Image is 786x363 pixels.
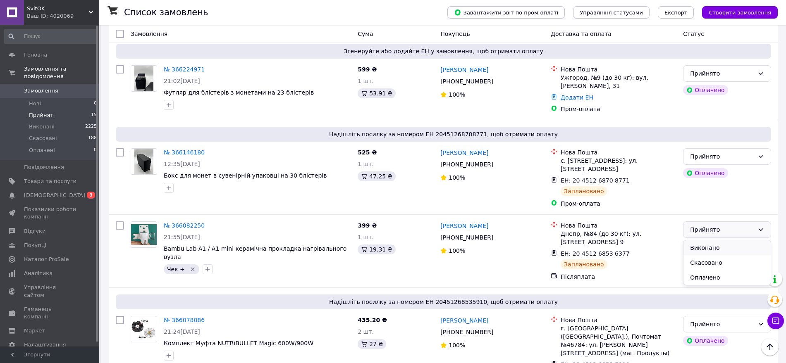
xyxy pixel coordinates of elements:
div: 47.25 ₴ [358,171,395,181]
span: 1 шт. [358,161,374,167]
span: 1 шт. [358,234,374,240]
span: Покупці [24,242,46,249]
span: Управління статусами [580,9,643,16]
span: 3 [87,192,95,199]
span: Завантажити звіт по пром-оплаті [454,9,558,16]
span: 2225 [85,123,97,130]
div: Прийнято [690,152,754,161]
div: Прийнято [690,225,754,234]
a: Додати ЕН [561,94,593,101]
span: Створити замовлення [709,9,771,16]
div: Ваш ID: 4020069 [27,12,99,20]
a: [PERSON_NAME] [440,316,488,325]
span: Чек + [167,266,185,273]
span: Скасовані [29,135,57,142]
span: Аналітика [24,270,53,277]
a: Фото товару [131,148,157,175]
div: 53.91 ₴ [358,88,395,98]
div: 19.31 ₴ [358,244,395,254]
span: Статус [683,31,704,37]
a: № 366082250 [164,222,205,229]
span: Маркет [24,327,45,335]
span: Управління сайтом [24,284,76,299]
a: Комплект Муфта NUTRiBULLET Magic 600W/900W [164,340,313,346]
span: Каталог ProSale [24,256,69,263]
span: 599 ₴ [358,66,377,73]
li: Оплачено [683,270,771,285]
span: 15 [91,112,97,119]
div: 27 ₴ [358,339,386,349]
img: Фото товару [134,149,154,174]
span: Виконані [29,123,55,130]
div: [PHONE_NUMBER] [439,232,495,243]
span: Показники роботи компанії [24,206,76,221]
div: [PHONE_NUMBER] [439,326,495,338]
button: Створити замовлення [702,6,778,19]
span: Прийняті [29,112,55,119]
span: 100% [449,342,465,349]
span: Товари та послуги [24,178,76,185]
span: Головна [24,51,47,59]
span: 100% [449,247,465,254]
span: 2 шт. [358,328,374,335]
button: Наверх [761,338,779,356]
span: 0 [94,100,97,107]
button: Управління статусами [573,6,650,19]
span: ЕН: 20 4512 6853 6377 [561,250,630,257]
img: Фото товару [131,224,157,245]
span: Замовлення [24,87,58,95]
span: Повідомлення [24,164,64,171]
a: Фото товару [131,65,157,92]
a: [PERSON_NAME] [440,66,488,74]
a: Фото товару [131,221,157,248]
span: Відгуки [24,228,45,235]
div: Пром-оплата [561,105,676,113]
span: Покупець [440,31,470,37]
div: Нова Пошта [561,65,676,74]
a: Футляр для блістерів з монетами на 23 блістерів [164,89,314,96]
span: 435.20 ₴ [358,317,387,323]
span: 0 [94,147,97,154]
span: 21:02[DATE] [164,78,200,84]
input: Пошук [4,29,98,44]
span: ЕН: 20 4512 6870 8771 [561,177,630,184]
div: Ужгород, №9 (до 30 кг): вул. [PERSON_NAME], 31 [561,74,676,90]
span: Експорт [664,9,688,16]
span: Замовлення [131,31,167,37]
div: Оплачено [683,336,728,346]
span: 21:55[DATE] [164,234,200,240]
svg: Видалити мітку [189,266,196,273]
div: г. [GEOGRAPHIC_DATA] ([GEOGRAPHIC_DATA].), Почтомат №46784: ул. [PERSON_NAME][STREET_ADDRESS] (ма... [561,324,676,357]
a: [PERSON_NAME] [440,222,488,230]
a: Фото товару [131,316,157,342]
div: [PHONE_NUMBER] [439,76,495,87]
span: Cума [358,31,373,37]
div: [PHONE_NUMBER] [439,159,495,170]
span: Доставка та оплата [551,31,612,37]
span: 525 ₴ [358,149,377,156]
div: Прийнято [690,69,754,78]
img: Фото товару [131,317,157,342]
div: с. [STREET_ADDRESS]: ул. [STREET_ADDRESS] [561,157,676,173]
span: 1 шт. [358,78,374,84]
span: Bambu Lab A1 / А1 mini керамічна прокладка нагрівального вузла [164,245,346,260]
div: Нова Пошта [561,316,676,324]
div: Нова Пошта [561,221,676,230]
a: Бокс для монет в сувенірній упаковці на 30 блістерів [164,172,327,179]
button: Завантажити звіт по пром-оплаті [447,6,565,19]
a: Створити замовлення [694,9,778,15]
span: 12:35[DATE] [164,161,200,167]
li: Виконано [683,240,771,255]
span: Налаштування [24,341,66,349]
span: SvitOK [27,5,89,12]
a: № 366224971 [164,66,205,73]
span: 21:24[DATE] [164,328,200,335]
h1: Список замовлень [124,7,208,17]
span: Оплачені [29,147,55,154]
div: Пром-оплата [561,199,676,208]
img: Фото товару [134,66,154,91]
div: Заплановано [561,259,607,269]
li: Скасовано [683,255,771,270]
span: [DEMOGRAPHIC_DATA] [24,192,85,199]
